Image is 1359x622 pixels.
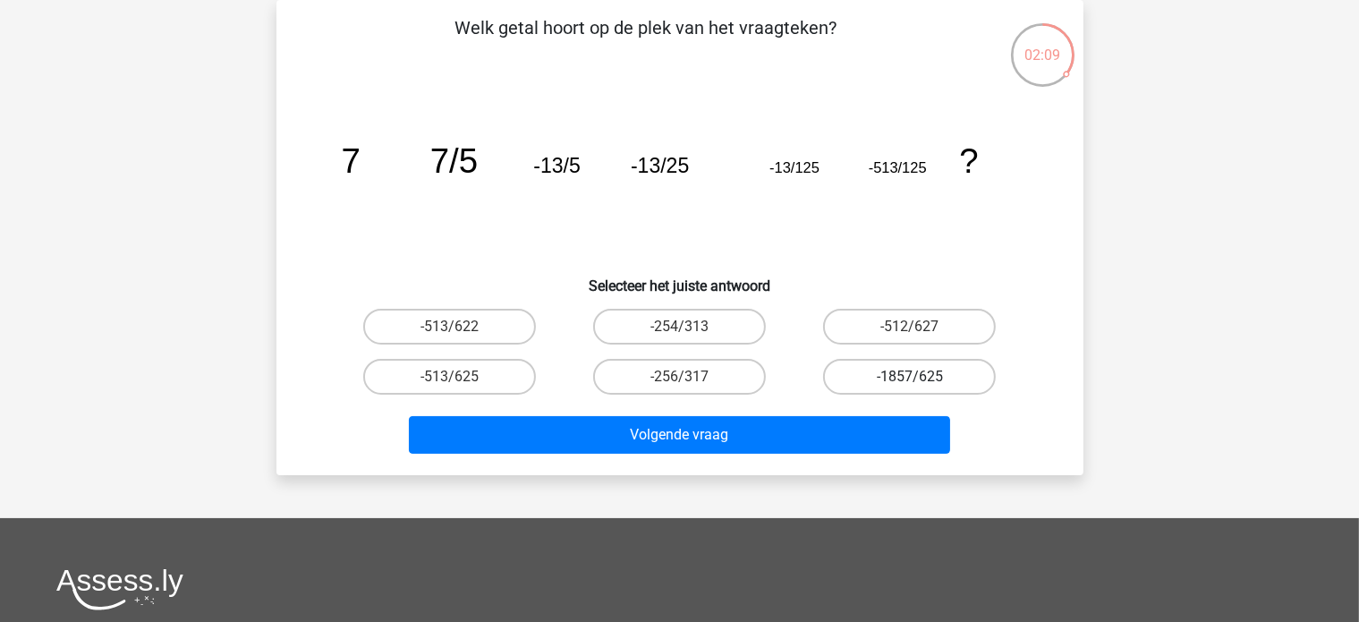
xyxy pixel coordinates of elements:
tspan: 7/5 [429,141,477,180]
div: 02:09 [1009,21,1076,66]
p: Welk getal hoort op de plek van het vraagteken? [305,14,988,68]
tspan: -13/25 [631,154,689,177]
label: -513/625 [363,359,536,395]
tspan: ? [959,141,978,180]
tspan: 7 [341,141,360,180]
label: -256/317 [593,359,766,395]
tspan: -13/125 [769,159,820,175]
h6: Selecteer het juiste antwoord [305,263,1055,294]
label: -1857/625 [823,359,996,395]
tspan: -513/125 [868,159,926,175]
tspan: -13/5 [533,154,580,177]
label: -512/627 [823,309,996,345]
img: Assessly logo [56,568,183,610]
button: Volgende vraag [409,416,950,454]
label: -513/622 [363,309,536,345]
label: -254/313 [593,309,766,345]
